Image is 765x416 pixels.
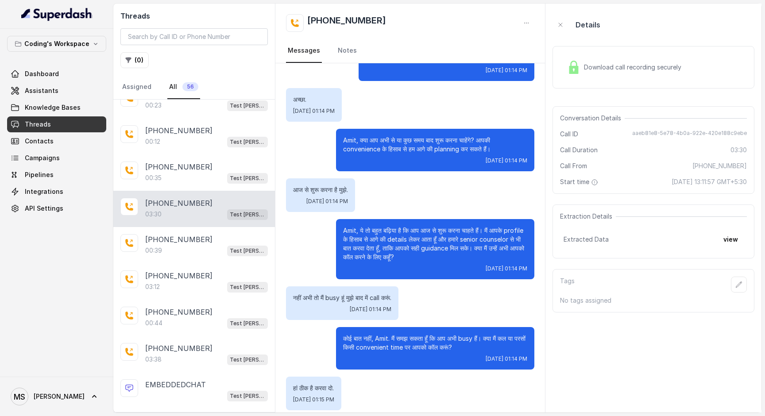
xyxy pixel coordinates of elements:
span: Call ID [560,130,578,139]
p: [PHONE_NUMBER] [145,125,212,136]
a: Messages [286,39,322,63]
a: All56 [167,75,200,99]
span: [DATE] 01:14 PM [350,306,391,313]
span: [DATE] 01:14 PM [486,265,527,272]
p: हां ठीक है करवा दो. [293,384,334,393]
span: Integrations [25,187,63,196]
img: light.svg [21,7,93,21]
span: Call From [560,162,587,170]
span: [DATE] 01:15 PM [293,396,334,403]
span: Assistants [25,86,58,95]
p: नहीं अभी तो मैं busy हूं मुझे बाद में call करूं. [293,293,391,302]
p: EMBEDDEDCHAT [145,379,206,390]
p: [PHONE_NUMBER] [145,270,212,281]
img: Lock Icon [567,61,580,74]
span: Dashboard [25,69,59,78]
span: aaeb81e8-5e78-4b0a-922e-420e188c9ebe [632,130,747,139]
p: No tags assigned [560,296,747,305]
span: Conversation Details [560,114,625,123]
span: Campaigns [25,154,60,162]
span: Extracted Data [564,235,609,244]
p: [PHONE_NUMBER] [145,162,212,172]
a: Threads [7,116,106,132]
p: Coding's Workspace [24,39,89,49]
button: view [718,231,743,247]
span: Extraction Details [560,212,616,221]
p: Test [PERSON_NAME] [230,247,265,255]
p: Details [576,19,600,30]
a: Contacts [7,133,106,149]
nav: Tabs [286,39,534,63]
span: [DATE] 13:11:57 GMT+5:30 [672,177,747,186]
p: Test [PERSON_NAME] [230,355,265,364]
p: [PHONE_NUMBER] [145,307,212,317]
p: Test [PERSON_NAME] [230,101,265,110]
span: Pipelines [25,170,54,179]
p: Amit, ये तो बहुत बढ़िया है कि आप आज से शुरू करना चाहते हैं। मैं आपके profile के हिसाब से आगे की d... [343,226,527,262]
h2: [PHONE_NUMBER] [307,14,386,32]
p: Amit, क्या आप अभी से या कुछ समय बाद शुरू करना चाहेंगे? आपकी convenience के हिसाब से हम आगे की pla... [343,136,527,154]
p: 00:35 [145,173,162,182]
p: 00:12 [145,137,160,146]
span: [PHONE_NUMBER] [692,162,747,170]
p: [PHONE_NUMBER] [145,198,212,208]
span: [DATE] 01:14 PM [293,108,335,115]
span: Threads [25,120,51,129]
p: आज से शुरू करना है मुझे. [293,185,348,194]
a: Campaigns [7,150,106,166]
span: [PERSON_NAME] [34,392,85,401]
p: 03:30 [145,210,162,219]
p: 00:44 [145,319,162,327]
span: 03:30 [730,146,747,154]
p: [PHONE_NUMBER] [145,234,212,245]
a: Knowledge Bases [7,100,106,116]
p: 03:38 [145,355,162,364]
button: Coding's Workspace [7,36,106,52]
p: 03:12 [145,282,160,291]
a: API Settings [7,200,106,216]
text: MS [14,392,25,401]
p: Tags [560,277,575,293]
span: Contacts [25,137,54,146]
span: Download call recording securely [584,63,685,72]
p: Test [PERSON_NAME] [230,138,265,146]
span: Start time [560,177,600,186]
p: 00:39 [145,246,162,255]
p: कोई बात नहीं, Amit. मैं समझ सकता हूँ कि आप अभी busy हैं। क्या मैं कल या परसों किसी convenient tim... [343,334,527,352]
p: Test [PERSON_NAME] [230,319,265,328]
span: [DATE] 01:14 PM [486,157,527,164]
span: [DATE] 01:14 PM [306,198,348,205]
span: API Settings [25,204,63,213]
p: [PHONE_NUMBER] [145,343,212,354]
span: 56 [182,82,198,91]
a: [PERSON_NAME] [7,384,106,409]
p: 00:23 [145,101,162,110]
a: Dashboard [7,66,106,82]
a: Integrations [7,184,106,200]
span: Call Duration [560,146,598,154]
button: (0) [120,52,149,68]
p: Test [PERSON_NAME] [230,174,265,183]
p: Test [PERSON_NAME] [230,210,265,219]
span: [DATE] 01:14 PM [486,355,527,362]
h2: Threads [120,11,268,21]
a: Notes [336,39,359,63]
a: Pipelines [7,167,106,183]
span: Knowledge Bases [25,103,81,112]
input: Search by Call ID or Phone Number [120,28,268,45]
p: अच्छा. [293,95,335,104]
span: [DATE] 01:14 PM [486,67,527,74]
nav: Tabs [120,75,268,99]
a: Assigned [120,75,153,99]
a: Assistants [7,83,106,99]
p: Test [PERSON_NAME] [230,283,265,292]
p: Test [PERSON_NAME] [230,392,265,401]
